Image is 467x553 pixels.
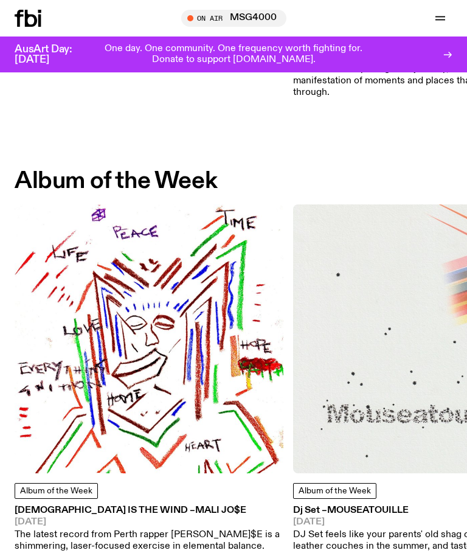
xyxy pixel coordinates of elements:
[181,10,286,27] button: On AirMSG4000
[15,518,283,527] span: [DATE]
[15,529,283,552] p: The latest record from Perth rapper [PERSON_NAME]$E is a shimmering, laser-focused exercise in el...
[15,44,92,65] h3: AusArt Day: [DATE]
[327,506,409,515] span: Mouseatouille
[15,170,217,192] h2: Album of the Week
[20,487,92,495] span: Album of the Week
[15,483,98,499] a: Album of the Week
[195,506,246,515] span: MALI JO$E
[15,506,283,553] a: [DEMOGRAPHIC_DATA] IS THE WIND –MALI JO$E[DATE]The latest record from Perth rapper [PERSON_NAME]$...
[102,44,365,65] p: One day. One community. One frequency worth fighting for. Donate to support [DOMAIN_NAME].
[15,506,283,515] h3: [DEMOGRAPHIC_DATA] IS THE WIND –
[299,487,371,495] span: Album of the Week
[293,483,376,499] a: Album of the Week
